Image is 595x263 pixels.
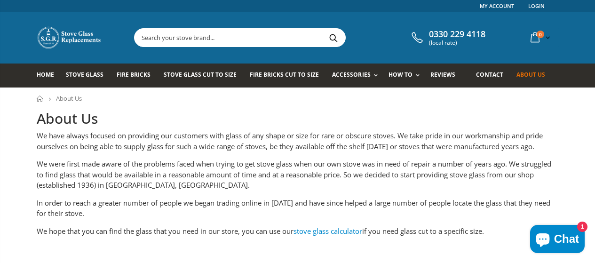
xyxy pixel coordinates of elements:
a: Stove Glass [66,64,111,88]
span: Stove Glass Cut To Size [164,71,237,79]
a: 0 [527,28,552,47]
input: Search your stove brand... [135,29,451,47]
a: Stove Glass Cut To Size [164,64,244,88]
button: Search [323,29,344,47]
span: Fire Bricks [117,71,151,79]
a: How To [389,64,424,88]
span: Reviews [430,71,455,79]
a: Home [37,64,61,88]
a: stove glass calculator [294,226,362,236]
span: About Us [56,94,82,103]
inbox-online-store-chat: Shopify online store chat [527,225,587,255]
span: About us [516,71,545,79]
a: Contact [476,64,510,88]
span: Home [37,71,54,79]
span: How To [389,71,413,79]
a: Home [37,96,44,102]
a: Fire Bricks [117,64,158,88]
span: 0330 229 4118 [429,29,485,40]
img: Stove Glass Replacement [37,26,103,49]
h1: About Us [37,109,559,128]
p: In order to reach a greater number of people we began trading online in [DATE] and have since hel... [37,198,559,219]
a: Fire Bricks Cut To Size [250,64,326,88]
a: Accessories [332,64,382,88]
a: Reviews [430,64,462,88]
p: We were first made aware of the problems faced when trying to get stove glass when our own stove ... [37,159,559,191]
p: We have always focused on providing our customers with glass of any shape or size for rare or obs... [37,130,559,151]
span: Fire Bricks Cut To Size [250,71,319,79]
span: Accessories [332,71,370,79]
span: (local rate) [429,40,485,46]
span: Contact [476,71,503,79]
span: Stove Glass [66,71,103,79]
p: We hope that you can find the glass that you need in our store, you can use our if you need glass... [37,226,559,237]
span: 0 [537,31,544,38]
a: About us [516,64,552,88]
